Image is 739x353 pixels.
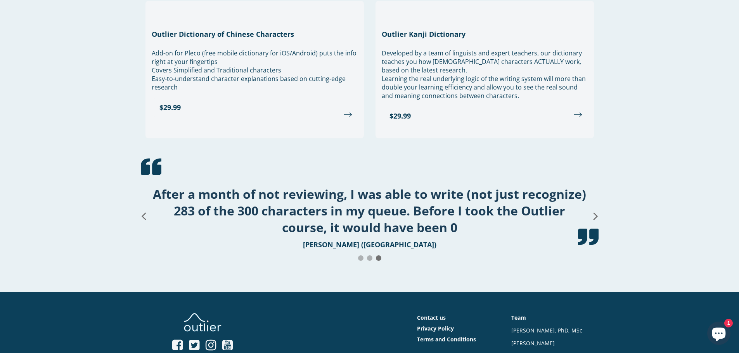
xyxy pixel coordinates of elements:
[382,29,588,39] h3: Outlier Kanji Dictionary
[303,240,436,249] span: [PERSON_NAME] ([GEOGRAPHIC_DATA])
[152,74,346,91] span: Easy-to-understand character explanations based on cutting-edge research
[511,339,555,347] a: [PERSON_NAME]
[189,339,199,352] a: Open Twitter profile
[152,29,358,39] h3: Outlier Dictionary of Chinese Characters
[705,322,733,347] inbox-online-store-chat: Shopify online store chat
[152,66,281,74] span: Covers Simplified and Traditional characters
[417,325,454,332] a: Privacy Policy
[206,339,216,352] a: Open Instagram profile
[382,74,588,100] li: Learning the real underlying logic of the writing system will more than double your learning effi...
[382,49,588,74] li: Developed by a team of linguists and expert teachers, our dictionary teaches you how [DEMOGRAPHIC...
[417,336,476,343] a: Terms and Conditions
[222,339,233,352] a: Open YouTube profile
[511,314,526,321] a: Team
[152,98,358,117] a: $29.99
[511,327,582,334] a: [PERSON_NAME], PhD, MSc
[172,339,183,352] a: Open Facebook profile
[151,186,589,236] h1: After a month of not reviewing, I was able to write (not just recognize) 283 of the 300 character...
[382,107,588,125] a: $29.99
[152,49,357,66] span: Add-on for Pleco (free mobile dictionary for iOS/Android) puts the info right at your fingertips
[417,314,446,321] a: Contact us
